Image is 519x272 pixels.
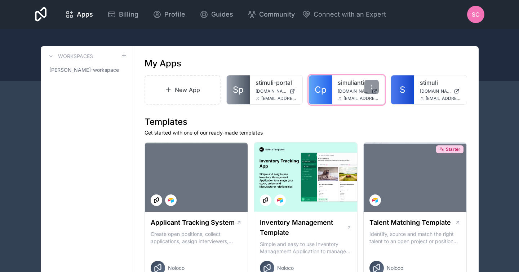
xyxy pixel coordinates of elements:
[391,75,414,104] a: S
[472,10,480,19] span: SC
[59,6,99,22] a: Apps
[145,129,467,136] p: Get started with one of our ready-made templates
[315,84,327,96] span: Cp
[446,146,460,152] span: Starter
[420,78,461,87] a: stimuli
[338,88,379,94] a: [DOMAIN_NAME]
[372,197,378,203] img: Airtable Logo
[259,9,295,19] span: Community
[426,96,461,101] span: [EMAIL_ADDRESS][DOMAIN_NAME]
[338,88,369,94] span: [DOMAIN_NAME]
[58,53,93,60] h3: Workspaces
[194,6,239,22] a: Guides
[145,116,467,128] h1: Templates
[256,78,297,87] a: stimuli-portal
[145,58,181,69] h1: My Apps
[309,75,332,104] a: Cp
[147,6,191,22] a: Profile
[233,84,244,96] span: Sp
[260,218,346,238] h1: Inventory Management Template
[49,66,119,74] span: [PERSON_NAME]-workspace
[168,197,174,203] img: Airtable Logo
[46,52,93,61] a: Workspaces
[260,241,351,255] p: Simple and easy to use Inventory Management Application to manage your stock, orders and Manufact...
[369,231,461,245] p: Identify, source and match the right talent to an open project or position with our Talent Matchi...
[420,88,451,94] span: [DOMAIN_NAME]
[151,231,242,245] p: Create open positions, collect applications, assign interviewers, centralise candidate feedback a...
[242,6,301,22] a: Community
[77,9,93,19] span: Apps
[277,197,283,203] img: Airtable Logo
[119,9,138,19] span: Billing
[387,264,403,272] span: Noloco
[302,9,386,19] button: Connect with an Expert
[277,264,294,272] span: Noloco
[151,218,235,228] h1: Applicant Tracking System
[145,75,221,105] a: New App
[256,88,297,94] a: [DOMAIN_NAME]
[46,63,127,76] a: [PERSON_NAME]-workspace
[314,9,386,19] span: Connect with an Expert
[343,96,379,101] span: [EMAIL_ADDRESS][DOMAIN_NAME]
[227,75,250,104] a: Sp
[168,264,185,272] span: Noloco
[400,84,405,96] span: S
[338,78,379,87] a: simulianti
[420,88,461,94] a: [DOMAIN_NAME]
[102,6,144,22] a: Billing
[256,88,287,94] span: [DOMAIN_NAME]
[369,218,451,228] h1: Talent Matching Template
[164,9,185,19] span: Profile
[261,96,297,101] span: [EMAIL_ADDRESS][DOMAIN_NAME]
[211,9,233,19] span: Guides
